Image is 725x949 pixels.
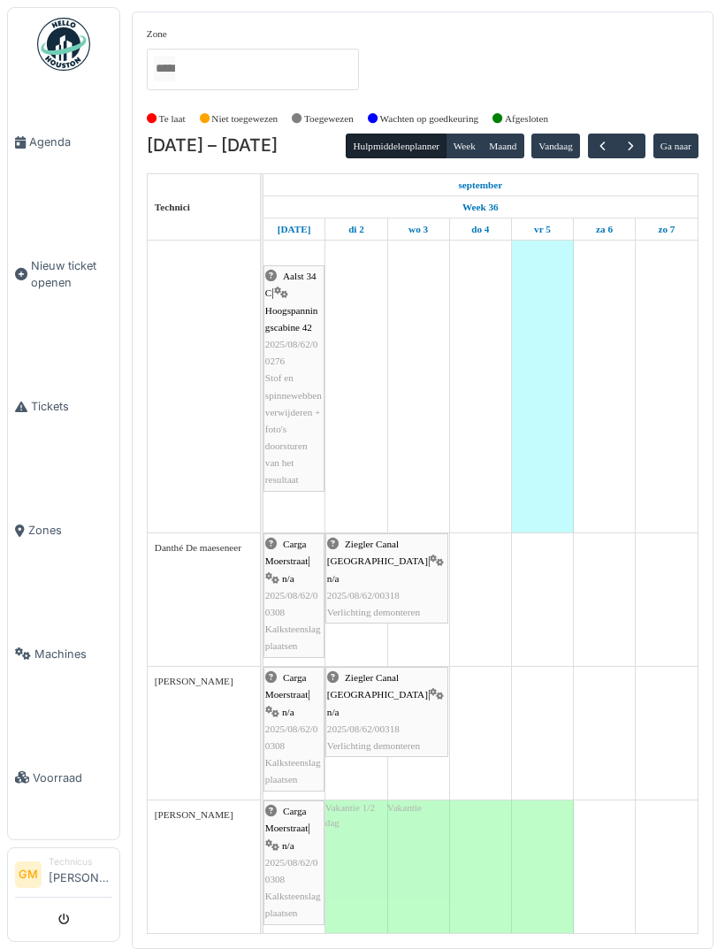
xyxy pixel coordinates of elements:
span: 2025/08/62/00276 [265,339,318,366]
button: Volgende [616,134,645,159]
button: Maand [482,134,524,158]
label: Te laat [159,111,186,126]
span: Zones [28,522,112,539]
a: 5 september 2025 [530,218,555,241]
a: Agenda [8,80,119,204]
label: Wachten op goedkeuring [380,111,479,126]
span: n/a [327,573,340,584]
span: Vakantie 1/2 dag [325,802,375,828]
label: Niet toegewezen [211,111,278,126]
span: Verlichting demonteren [327,740,420,751]
span: Verlichting demonteren [327,607,420,617]
div: Technicus [49,855,112,869]
div: | [265,670,323,788]
li: GM [15,861,42,888]
span: Tickets [31,398,112,415]
label: Zone [147,27,167,42]
a: Voorraad [8,716,119,839]
span: Stof en spinnewebben verwijderen + foto's doorsturen van het resultaat [265,372,322,485]
span: Nieuw ticket openen [31,257,112,291]
span: Carga Moerstraat [265,672,308,700]
span: Aalst 34 C [265,271,317,298]
span: Technici [155,202,190,212]
div: | [327,670,446,754]
a: 4 september 2025 [467,218,493,241]
span: 2025/08/62/00308 [265,723,318,751]
span: Kalksteenslag plaatsen [265,624,321,651]
span: Machines [34,646,112,662]
span: Kalksteenslag plaatsen [265,757,321,784]
span: Agenda [29,134,112,150]
button: Ga naar [653,134,699,158]
span: Carga Moerstraat [265,539,308,566]
a: 2 september 2025 [344,218,369,241]
span: Carga Moerstraat [265,806,308,833]
h2: [DATE] – [DATE] [147,135,278,157]
span: Ziegler Canal [GEOGRAPHIC_DATA] [327,539,428,566]
span: [PERSON_NAME] [155,809,233,820]
button: Vorige [588,134,617,159]
button: Week [446,134,483,158]
a: 7 september 2025 [653,218,679,241]
a: 6 september 2025 [591,218,617,241]
li: [PERSON_NAME] [49,855,112,893]
img: Badge_color-CXgf-gQk.svg [37,18,90,71]
span: Hoogspanningscabine 42 [265,305,318,333]
a: GM Technicus[PERSON_NAME] [15,855,112,898]
a: Zones [8,469,119,593]
span: Voorraad [33,769,112,786]
span: 2025/08/62/00318 [327,723,400,734]
div: | [265,268,323,488]
span: [PERSON_NAME] [155,676,233,686]
div: | [265,803,323,922]
button: Hulpmiddelenplanner [346,134,446,158]
a: Nieuw ticket openen [8,204,119,345]
div: | [265,536,323,654]
span: 2025/08/62/00318 [327,590,400,601]
div: | [327,536,446,621]
input: Alles [154,56,175,81]
span: 2025/08/62/00308 [265,857,318,884]
span: Danthé De maeseneer [155,542,241,553]
a: 1 september 2025 [454,174,507,196]
span: Vakantie [387,802,422,813]
label: Afgesloten [505,111,548,126]
a: Week 36 [458,196,503,218]
label: Toegewezen [304,111,354,126]
a: 1 september 2025 [273,218,316,241]
span: 2025/08/62/00308 [265,590,318,617]
span: Kalksteenslag plaatsen [265,891,321,918]
span: Ziegler Canal [GEOGRAPHIC_DATA] [327,672,428,700]
span: n/a [327,707,340,717]
span: n/a [282,573,294,584]
button: Vandaag [531,134,580,158]
a: 3 september 2025 [404,218,432,241]
span: n/a [282,840,294,851]
span: n/a [282,707,294,717]
a: Tickets [8,345,119,469]
a: Machines [8,593,119,716]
